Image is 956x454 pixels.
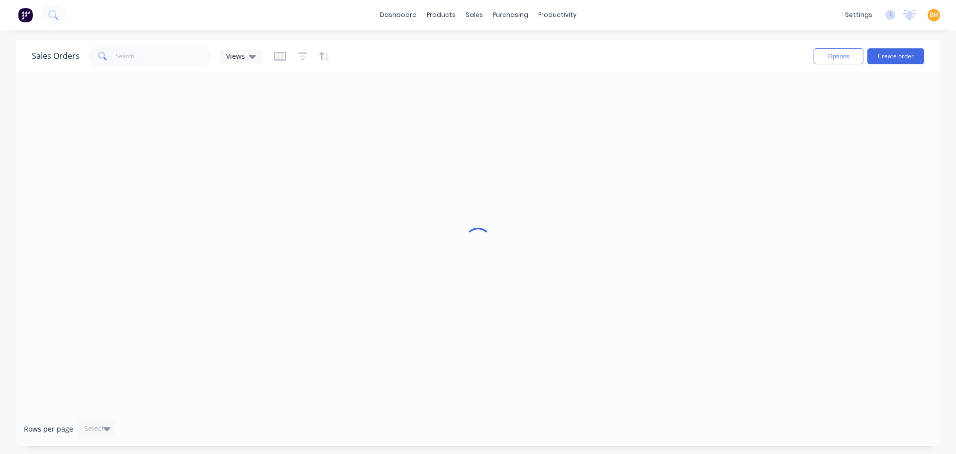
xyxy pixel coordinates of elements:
[18,7,33,22] img: Factory
[488,7,533,22] div: purchasing
[533,7,582,22] div: productivity
[840,7,877,22] div: settings
[814,48,863,64] button: Options
[422,7,461,22] div: products
[116,46,213,66] input: Search...
[930,10,938,19] span: BH
[84,424,110,434] div: Select...
[867,48,924,64] button: Create order
[226,51,245,61] span: Views
[375,7,422,22] a: dashboard
[32,51,80,61] h1: Sales Orders
[24,424,73,434] span: Rows per page
[461,7,488,22] div: sales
